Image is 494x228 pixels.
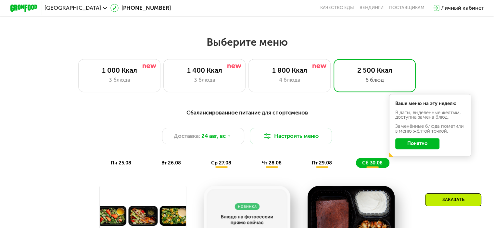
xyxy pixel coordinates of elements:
[171,66,238,74] div: 1 400 Ккал
[341,76,409,84] div: 6 блюд
[341,66,409,74] div: 2 500 Ккал
[211,160,231,166] span: ср 27.08
[161,160,181,166] span: вт 26.08
[389,5,424,11] div: поставщикам
[201,132,226,140] span: 24 авг, вс
[256,76,323,84] div: 4 блюда
[171,76,238,84] div: 3 блюда
[44,108,450,117] div: Сбалансированное питание для спортсменов
[174,132,200,140] span: Доставка:
[425,193,481,206] div: Заказать
[85,66,153,74] div: 1 000 Ккал
[110,4,171,12] a: [PHONE_NUMBER]
[111,160,131,166] span: пн 25.08
[360,5,384,11] a: Вендинги
[256,66,323,74] div: 1 800 Ккал
[441,4,484,12] div: Личный кабинет
[312,160,332,166] span: пт 29.08
[250,128,332,144] button: Настроить меню
[395,101,465,106] div: Ваше меню на эту неделю
[395,110,465,120] div: В даты, выделенные желтым, доступна замена блюд.
[320,5,354,11] a: Качество еды
[261,160,281,166] span: чт 28.08
[395,124,465,134] div: Заменённые блюда пометили в меню жёлтой точкой.
[85,76,153,84] div: 3 блюда
[362,160,383,166] span: сб 30.08
[44,5,101,11] span: [GEOGRAPHIC_DATA]
[22,36,472,49] h2: Выберите меню
[395,138,439,149] button: Понятно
